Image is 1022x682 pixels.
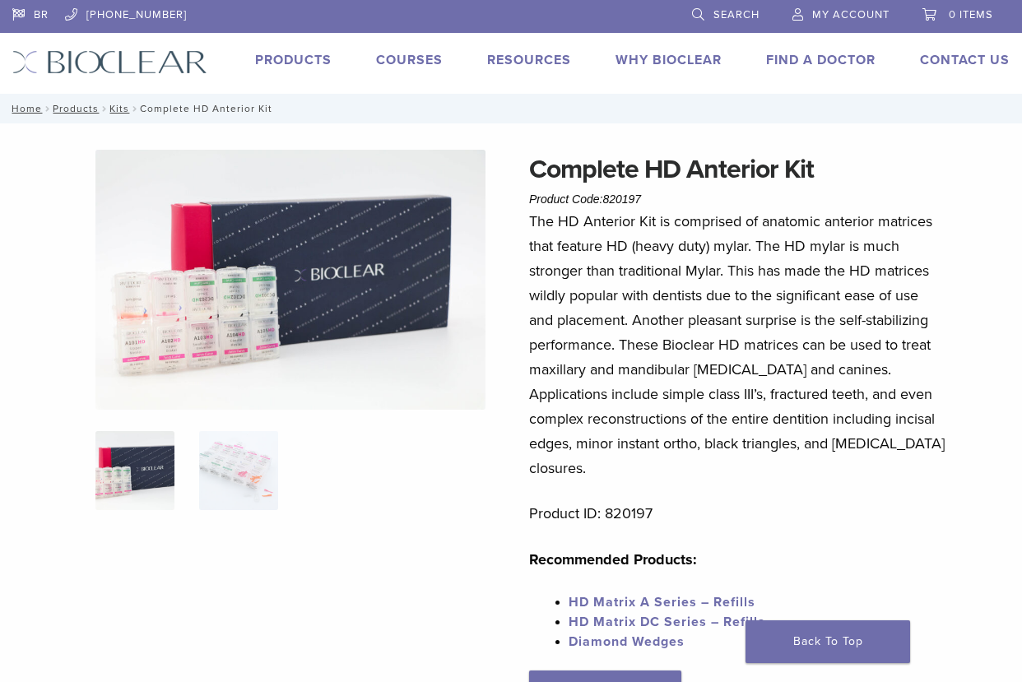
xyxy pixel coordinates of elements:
[616,52,722,68] a: Why Bioclear
[12,50,207,74] img: Bioclear
[602,193,641,206] span: 820197
[529,209,945,480] p: The HD Anterior Kit is comprised of anatomic anterior matrices that feature HD (heavy duty) mylar...
[920,52,1010,68] a: Contact Us
[53,103,99,114] a: Products
[129,104,140,113] span: /
[949,8,993,21] span: 0 items
[199,431,278,510] img: Complete HD Anterior Kit - Image 2
[713,8,760,21] span: Search
[529,501,945,526] p: Product ID: 820197
[529,193,641,206] span: Product Code:
[529,550,697,568] strong: Recommended Products:
[376,52,443,68] a: Courses
[812,8,890,21] span: My Account
[255,52,332,68] a: Products
[99,104,109,113] span: /
[569,614,765,630] a: HD Matrix DC Series – Refills
[746,620,910,663] a: Back To Top
[42,104,53,113] span: /
[7,103,42,114] a: Home
[529,150,945,189] h1: Complete HD Anterior Kit
[95,150,485,410] img: IMG_8088 (1)
[95,431,174,510] img: IMG_8088-1-324x324.jpg
[487,52,571,68] a: Resources
[766,52,876,68] a: Find A Doctor
[569,633,685,650] a: Diamond Wedges
[569,594,755,610] a: HD Matrix A Series – Refills
[109,103,129,114] a: Kits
